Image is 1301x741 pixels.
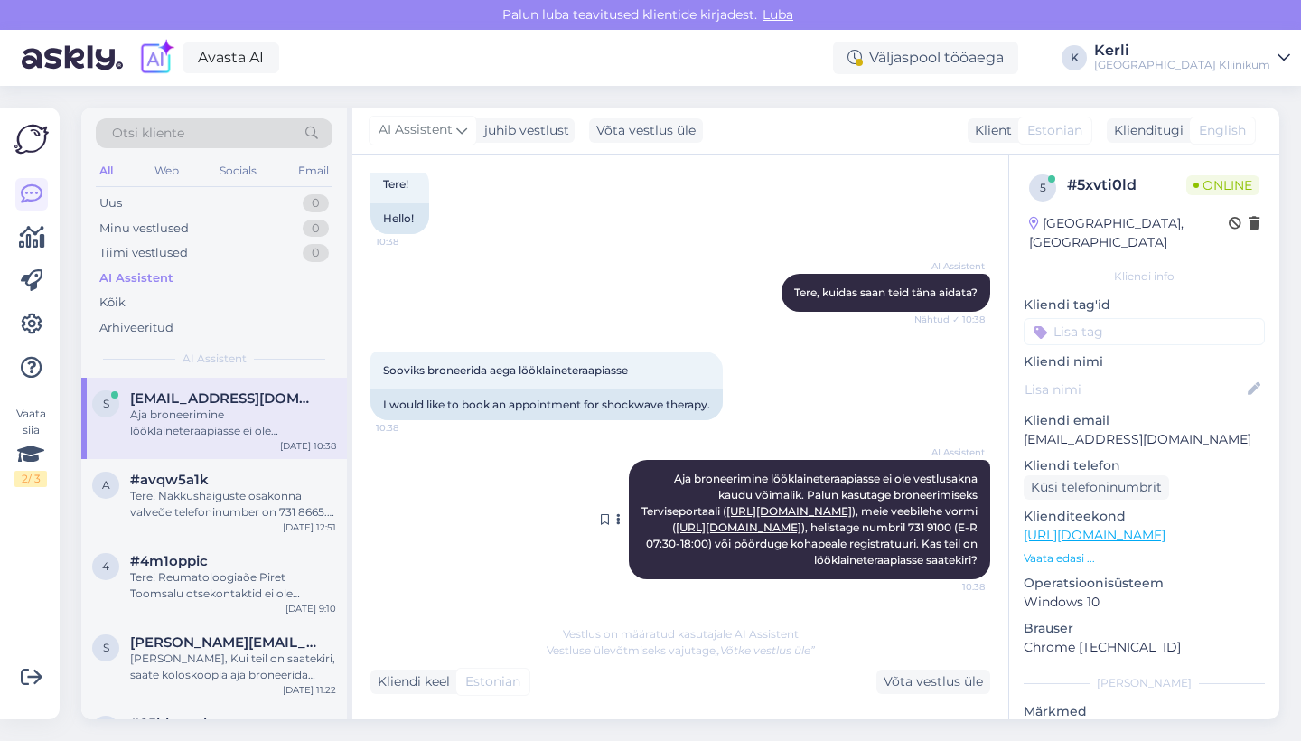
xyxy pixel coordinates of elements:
p: Kliendi tag'id [1024,295,1265,314]
img: explore-ai [137,39,175,77]
p: [EMAIL_ADDRESS][DOMAIN_NAME] [1024,430,1265,449]
div: All [96,159,117,183]
div: Kliendi keel [370,672,450,691]
span: Estonian [465,672,520,691]
span: sanrikken@gmail.com [130,390,318,407]
span: Aja broneerimine lööklaineteraapiasse ei ole vestlusakna kaudu võimalik. Palun kasutage broneerim... [641,472,980,567]
input: Lisa nimi [1025,380,1244,399]
div: Võta vestlus üle [876,670,990,694]
div: AI Assistent [99,269,173,287]
div: K [1062,45,1087,70]
span: Luba [757,6,799,23]
span: a [102,478,110,492]
div: 0 [303,220,329,238]
div: Aja broneerimine lööklaineteraapiasse ei ole vestlusakna kaudu võimalik. Palun kasutage broneerim... [130,407,336,439]
div: Arhiveeritud [99,319,173,337]
div: [DATE] 11:22 [283,683,336,697]
div: Email [295,159,332,183]
p: Kliendi email [1024,411,1265,430]
div: Klient [968,121,1012,140]
div: Hello! [370,203,429,234]
div: [DATE] 12:51 [283,521,336,534]
p: Märkmed [1024,702,1265,721]
a: [URL][DOMAIN_NAME] [1024,527,1165,543]
p: Operatsioonisüsteem [1024,574,1265,593]
div: [DATE] 9:10 [285,602,336,615]
a: Avasta AI [183,42,279,73]
div: 2 / 3 [14,471,47,487]
span: 10:38 [376,235,444,249]
span: 10:38 [917,580,985,594]
span: AI Assistent [917,259,985,273]
span: s [103,397,109,410]
span: 4 [102,559,109,573]
div: Küsi telefoninumbrit [1024,475,1169,500]
span: Nähtud ✓ 10:38 [914,313,985,326]
p: Klienditeekond [1024,507,1265,526]
div: [GEOGRAPHIC_DATA] Kliinikum [1094,58,1270,72]
div: I would like to book an appointment for shockwave therapy. [370,389,723,420]
p: Chrome [TECHNICAL_ID] [1024,638,1265,657]
div: Tere! Reumatoloogiaõe Piret Toomsalu otsekontaktid ei ole avalikud. Õe vastuvõtule saate registre... [130,569,336,602]
div: [DATE] 10:38 [280,439,336,453]
div: Minu vestlused [99,220,189,238]
div: Web [151,159,183,183]
div: Kerli [1094,43,1270,58]
span: 10:38 [376,421,444,435]
div: 0 [303,194,329,212]
input: Lisa tag [1024,318,1265,345]
img: Askly Logo [14,122,49,156]
span: #avqw5a1k [130,472,209,488]
div: [PERSON_NAME], Kui teil on saatekiri, saate koloskoopia aja broneerida telefonil 731 9100. Kui so... [130,651,336,683]
span: Vestluse ülevõtmiseks vajutage [547,643,815,657]
span: AI Assistent [379,120,453,140]
span: Vestlus on määratud kasutajale AI Assistent [563,627,799,641]
div: Väljaspool tööaega [833,42,1018,74]
div: 0 [303,244,329,262]
div: Võta vestlus üle [589,118,703,143]
div: Kõik [99,294,126,312]
div: Kliendi info [1024,268,1265,285]
span: Tere! [383,177,408,191]
div: Tere! Nakkushaiguste osakonna valveõe telefoninumber on 731 8665. Patsiendi seisundi kohta meil v... [130,488,336,521]
div: # 5xvti0ld [1067,174,1186,196]
span: AI Assistent [183,351,247,367]
span: Estonian [1027,121,1082,140]
div: Uus [99,194,122,212]
span: Online [1186,175,1259,195]
p: Vaata edasi ... [1024,550,1265,567]
span: s [103,641,109,654]
p: Windows 10 [1024,593,1265,612]
span: Sooviks broneerida aega lööklaineteraapiasse [383,363,628,377]
i: „Võtke vestlus üle” [716,643,815,657]
span: AI Assistent [917,446,985,459]
a: [URL][DOMAIN_NAME] [676,521,801,534]
div: juhib vestlust [477,121,569,140]
div: [GEOGRAPHIC_DATA], [GEOGRAPHIC_DATA] [1029,214,1229,252]
a: [URL][DOMAIN_NAME] [726,504,852,518]
a: Kerli[GEOGRAPHIC_DATA] Kliinikum [1094,43,1290,72]
div: Vaata siia [14,406,47,487]
span: #4m1oppic [130,553,208,569]
div: Tiimi vestlused [99,244,188,262]
span: 5 [1040,181,1046,194]
p: Kliendi nimi [1024,352,1265,371]
span: English [1199,121,1246,140]
span: #95bksqsd [130,716,207,732]
div: Socials [216,159,260,183]
span: svetlana.saarva@anora.com [130,634,318,651]
p: Kliendi telefon [1024,456,1265,475]
div: [PERSON_NAME] [1024,675,1265,691]
p: Brauser [1024,619,1265,638]
div: Klienditugi [1107,121,1184,140]
span: Tere, kuidas saan teid täna aidata? [794,286,978,299]
span: Otsi kliente [112,124,184,143]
